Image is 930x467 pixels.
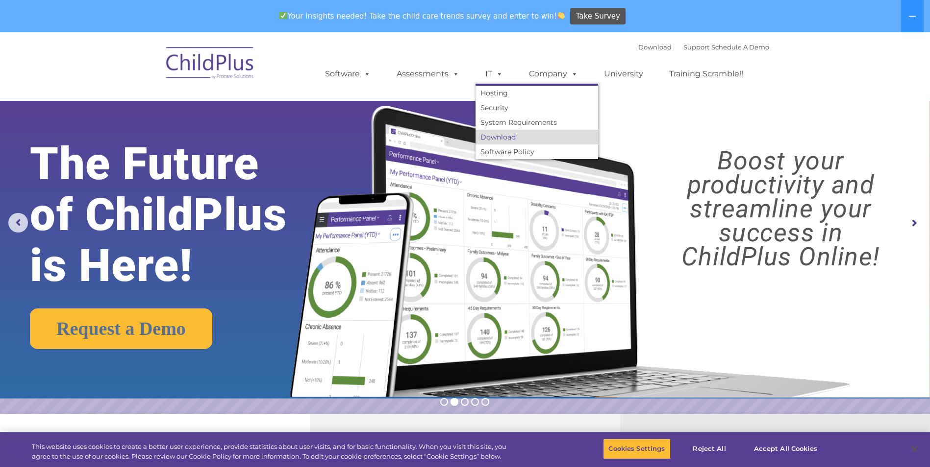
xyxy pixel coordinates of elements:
[136,105,178,112] span: Phone number
[576,8,620,25] span: Take Survey
[557,12,565,19] img: 👏
[161,40,259,89] img: ChildPlus by Procare Solutions
[476,130,598,144] a: Download
[476,64,513,84] a: IT
[638,43,672,51] a: Download
[315,64,380,84] a: Software
[711,43,769,51] a: Schedule A Demo
[683,43,709,51] a: Support
[30,308,212,349] a: Request a Demo
[519,64,588,84] a: Company
[904,438,925,460] button: Close
[32,442,511,461] div: This website uses cookies to create a better user experience, provide statistics about user visit...
[749,439,823,459] button: Accept All Cookies
[476,115,598,130] a: System Requirements
[603,439,670,459] button: Cookies Settings
[276,6,569,25] span: Your insights needed! Take the child care trends survey and enter to win!
[476,86,598,100] a: Hosting
[476,144,598,159] a: Software Policy
[476,100,598,115] a: Security
[594,64,653,84] a: University
[570,8,626,25] a: Take Survey
[279,12,287,19] img: ✅
[643,149,919,269] rs-layer: Boost your productivity and streamline your success in ChildPlus Online!
[638,43,769,51] font: |
[30,139,327,291] rs-layer: The Future of ChildPlus is Here!
[136,65,166,72] span: Last name
[679,439,740,459] button: Reject All
[659,64,753,84] a: Training Scramble!!
[387,64,469,84] a: Assessments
